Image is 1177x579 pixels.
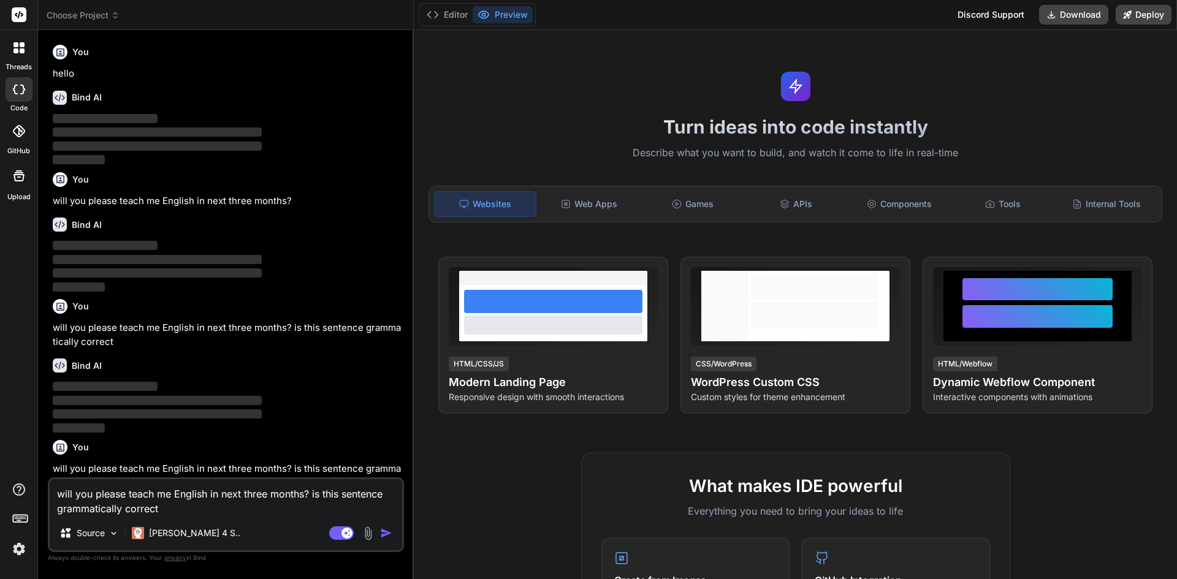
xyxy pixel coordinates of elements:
p: Always double-check its answers. Your in Bind [48,552,404,564]
button: Editor [422,6,473,23]
p: [PERSON_NAME] 4 S.. [149,527,240,539]
span: Choose Project [47,9,120,21]
img: icon [380,527,392,539]
p: Interactive components with animations [933,391,1142,403]
span: ‌ [53,268,262,278]
div: Websites [434,191,536,217]
span: ‌ [53,423,105,433]
button: Deploy [1116,5,1171,25]
textarea: will you please teach me English in next three months? is this sentence grammatically correct [50,479,402,516]
h4: WordPress Custom CSS [691,374,900,391]
span: ‌ [53,114,158,123]
div: Games [642,191,744,217]
h2: What makes IDE powerful [601,473,990,499]
img: settings [9,539,29,559]
p: Describe what you want to build, and watch it come to life in real-time [421,145,1170,161]
p: Everything you need to bring your ideas to life [601,504,990,518]
p: will you please teach me English in next three months? is this sentence grammatically correct [53,321,402,349]
span: ‌ [53,241,158,250]
div: CSS/WordPress [691,357,756,371]
button: Download [1039,5,1108,25]
span: ‌ [53,282,105,292]
div: Internal Tools [1056,191,1157,217]
h1: Turn ideas into code instantly [421,116,1170,138]
label: code [10,103,28,113]
p: will you please teach me English in next three months? is this sentence grammatically correct [53,462,402,490]
p: will you please teach me English in next three months? [53,194,402,208]
div: Components [849,191,950,217]
span: ‌ [53,382,158,391]
div: APIs [745,191,847,217]
span: ‌ [53,255,262,264]
h6: You [72,173,89,186]
p: hello [53,67,402,81]
p: Custom styles for theme enhancement [691,391,900,403]
span: privacy [164,554,186,561]
img: Pick Models [109,528,119,539]
span: ‌ [53,127,262,137]
img: attachment [361,526,375,540]
h4: Dynamic Webflow Component [933,374,1142,391]
p: Source [77,527,105,539]
div: Tools [953,191,1054,217]
span: ‌ [53,409,262,418]
span: ‌ [53,142,262,151]
h6: You [72,441,89,453]
button: Preview [473,6,533,23]
span: ‌ [53,155,105,164]
div: Web Apps [539,191,640,217]
h6: Bind AI [72,219,102,231]
div: Discord Support [950,5,1032,25]
label: Upload [7,192,31,202]
label: GitHub [7,146,30,156]
img: Claude 4 Sonnet [132,527,144,539]
p: Responsive design with smooth interactions [449,391,658,403]
h6: Bind AI [72,360,102,372]
div: HTML/Webflow [933,357,997,371]
div: HTML/CSS/JS [449,357,509,371]
h4: Modern Landing Page [449,374,658,391]
h6: You [72,46,89,58]
h6: Bind AI [72,91,102,104]
label: threads [6,62,32,72]
span: ‌ [53,396,262,405]
h6: You [72,300,89,312]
